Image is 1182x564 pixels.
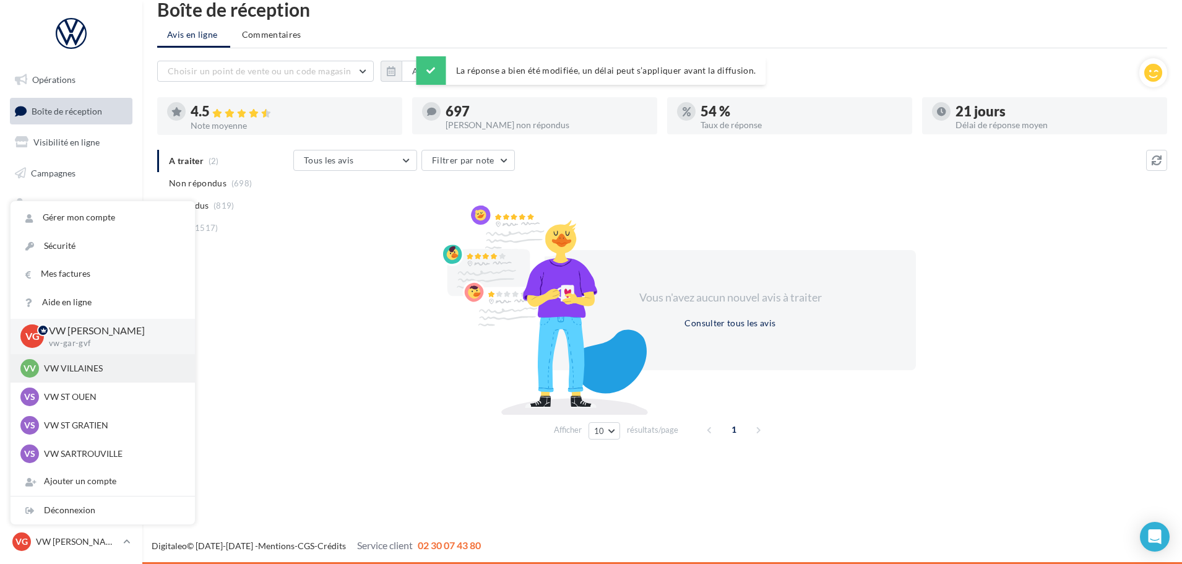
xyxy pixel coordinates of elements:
[31,168,75,178] span: Campagnes
[11,232,195,260] a: Sécurité
[169,177,226,189] span: Non répondus
[32,105,102,116] span: Boîte de réception
[25,329,40,344] span: VG
[679,316,780,331] button: Consulter tous les avis
[24,391,35,403] span: VS
[421,150,515,171] button: Filtrer par note
[31,198,66,209] span: Contacts
[11,204,195,232] a: Gérer mon compte
[49,324,175,338] p: VW [PERSON_NAME]
[24,419,35,432] span: VS
[554,424,582,436] span: Afficher
[191,121,392,130] div: Note moyenne
[293,150,417,171] button: Tous les avis
[192,223,218,233] span: (1517)
[10,530,132,553] a: VG VW [PERSON_NAME]
[701,105,902,118] div: 54 %
[11,497,195,524] div: Déconnexion
[446,121,647,129] div: [PERSON_NAME] non répondus
[7,222,135,248] a: Médiathèque
[44,448,180,460] p: VW SARTROUVILLE
[624,290,837,306] div: Vous n'avez aucun nouvel avis à traiter
[446,105,647,118] div: 697
[44,391,180,403] p: VW ST OUEN
[7,284,135,320] a: PLV et print personnalisable
[7,253,135,279] a: Calendrier
[152,540,481,551] span: © [DATE]-[DATE] - - -
[24,362,36,375] span: VV
[416,56,766,85] div: La réponse a bien été modifiée, un délai peut s’appliquer avant la diffusion.
[381,61,455,82] button: Au total
[49,338,175,349] p: vw-gar-gvf
[304,155,354,165] span: Tous les avis
[7,67,135,93] a: Opérations
[168,66,351,76] span: Choisir un point de vente ou un code magasin
[701,121,902,129] div: Taux de réponse
[157,61,374,82] button: Choisir un point de vente ou un code magasin
[418,539,481,551] span: 02 30 07 43 80
[357,539,413,551] span: Service client
[33,137,100,147] span: Visibilité en ligne
[7,191,135,217] a: Contacts
[44,419,180,432] p: VW ST GRATIEN
[594,426,605,436] span: 10
[44,362,180,375] p: VW VILLAINES
[231,178,252,188] span: (698)
[152,540,187,551] a: Digitaleo
[214,201,235,210] span: (819)
[1140,522,1170,552] div: Open Intercom Messenger
[169,199,209,212] span: Répondus
[956,121,1157,129] div: Délai de réponse moyen
[724,420,744,440] span: 1
[627,424,678,436] span: résultats/page
[15,536,28,548] span: VG
[32,74,75,85] span: Opérations
[589,422,620,440] button: 10
[956,105,1157,118] div: 21 jours
[298,540,314,551] a: CGS
[191,105,392,119] div: 4.5
[402,61,455,82] button: Au total
[7,324,135,361] a: Campagnes DataOnDemand
[7,98,135,124] a: Boîte de réception
[7,160,135,186] a: Campagnes
[11,260,195,288] a: Mes factures
[11,289,195,316] a: Aide en ligne
[36,536,118,548] p: VW [PERSON_NAME]
[11,467,195,495] div: Ajouter un compte
[7,129,135,155] a: Visibilité en ligne
[317,540,346,551] a: Crédits
[258,540,295,551] a: Mentions
[24,448,35,460] span: VS
[242,28,301,41] span: Commentaires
